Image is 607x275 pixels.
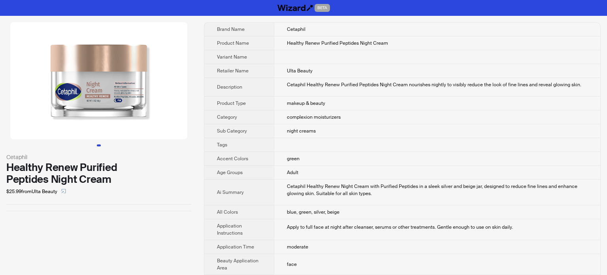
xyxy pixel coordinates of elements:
span: Application Instructions [217,223,243,236]
span: Cetaphil [287,26,305,32]
span: Healthy Renew Purified Peptides Night Cream [287,40,388,46]
span: Description [217,84,242,90]
span: night creams [287,128,316,134]
div: $25.99 from Ulta Beauty [6,185,191,198]
span: BETA [315,4,330,12]
span: Beauty Application Area [217,258,258,271]
span: All Colors [217,209,238,215]
span: Retailer Name [217,68,249,74]
span: Category [217,114,237,120]
span: select [61,189,66,193]
span: makeup & beauty [287,100,325,106]
span: Application Time [217,244,254,250]
div: Cetaphil Healthy Renew Purified Peptides Night Cream nourishes nightly to visibly reduce the look... [287,81,588,88]
img: Healthy Renew Purified Peptides Night Cream image 1 [10,22,187,139]
span: Variant Name [217,54,247,60]
span: Ai Summary [217,189,244,195]
span: Product Type [217,100,246,106]
button: Go to slide 1 [97,144,101,146]
span: Sub Category [217,128,247,134]
span: blue, green, silver, beige [287,209,339,215]
span: face [287,261,297,267]
div: Cetaphil [6,153,191,161]
div: Apply to full face at night after cleanser, serums or other treatments. Gentle enough to use on s... [287,224,588,231]
div: Healthy Renew Purified Peptides Night Cream [6,161,191,185]
span: Age Groups [217,169,243,176]
span: Tags [217,142,227,148]
div: Cetaphil Healthy Renew Night Cream with Purified Peptides in a sleek silver and beige jar, design... [287,183,588,197]
span: Accent Colors [217,156,248,162]
span: Adult [287,169,298,176]
span: green [287,156,300,162]
span: Brand Name [217,26,245,32]
span: Product Name [217,40,249,46]
span: moderate [287,244,308,250]
span: Ulta Beauty [287,68,313,74]
span: complexion moisturizers [287,114,341,120]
